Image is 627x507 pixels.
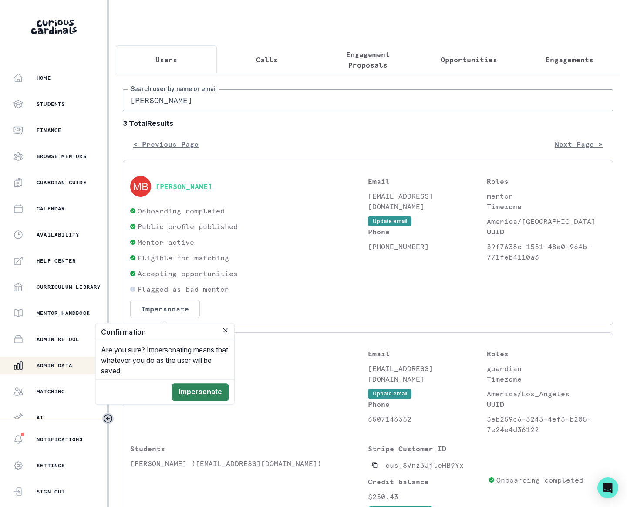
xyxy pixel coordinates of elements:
p: Calendar [37,205,65,212]
button: < Previous Page [123,135,209,153]
img: Curious Cardinals Logo [31,20,77,34]
p: cus_SVnz3JjleHB9Yx [385,460,464,470]
p: Onboarding completed [496,475,583,485]
p: guardian [487,363,606,374]
p: Curriculum Library [37,284,101,291]
p: [PERSON_NAME] ([EMAIL_ADDRESS][DOMAIN_NAME]) [130,458,368,469]
p: Browse Mentors [37,153,87,160]
img: svg [130,176,151,197]
div: Open Intercom Messenger [597,477,618,498]
p: Phone [368,226,487,237]
p: Mentor Handbook [37,310,90,317]
p: 6507146352 [368,414,487,424]
button: Close [220,325,231,335]
p: Matching [37,388,65,395]
p: [PHONE_NUMBER] [368,241,487,252]
p: Phone [368,399,487,409]
p: Help Center [37,257,76,264]
p: Finance [37,127,61,134]
p: 3eb259c6-3243-4ef3-b205-7e24e4d36122 [487,414,606,435]
p: Admin Retool [37,336,79,343]
button: Toggle sidebar [102,413,114,424]
p: Roles [487,176,606,186]
p: Engagement Proposals [325,49,411,70]
p: Email [368,348,487,359]
p: 39f7638c-1551-48a0-964b-771feb4110a3 [487,241,606,262]
p: Students [37,101,65,108]
p: [EMAIL_ADDRESS][DOMAIN_NAME] [368,363,487,384]
p: [EMAIL_ADDRESS][DOMAIN_NAME] [368,191,487,212]
button: [PERSON_NAME] [155,182,212,191]
p: Students [130,443,368,454]
p: America/Los_Angeles [487,389,606,399]
p: Home [37,74,51,81]
p: Availability [37,231,79,238]
p: Email [368,176,487,186]
button: Update email [368,216,411,226]
p: Eligible for matching [138,253,229,263]
p: Admin Data [37,362,72,369]
p: Mentor active [138,237,194,247]
header: Confirmation [96,323,234,341]
p: Guardian Guide [37,179,87,186]
p: $250.43 [368,491,485,502]
p: Notifications [37,436,83,443]
p: Timezone [487,201,606,212]
button: Impersonate [130,300,200,318]
p: Onboarding completed [138,206,225,216]
p: mentor [487,191,606,201]
p: Settings [37,462,65,469]
p: Engagements [546,54,593,65]
p: Sign Out [37,488,65,495]
p: Public profile published [138,221,238,232]
p: AI [37,414,44,421]
p: Credit balance [368,477,485,487]
p: Flagged as bad mentor [138,284,229,294]
button: Update email [368,389,411,399]
p: Calls [256,54,278,65]
p: Opportunities [441,54,497,65]
p: Stripe Customer ID [368,443,485,454]
button: Copied to clipboard [368,458,382,472]
p: Timezone [487,374,606,384]
p: Accepting opportunities [138,268,238,279]
p: Roles [487,348,606,359]
p: UUID [487,399,606,409]
div: Are you sure? Impersonating means that whatever you do as the user will be saved. [96,341,234,379]
b: 3 Total Results [123,118,613,128]
button: Next Page > [544,135,613,153]
p: UUID [487,226,606,237]
p: America/[GEOGRAPHIC_DATA] [487,216,606,226]
button: Impersonate [172,383,229,401]
p: Users [155,54,177,65]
